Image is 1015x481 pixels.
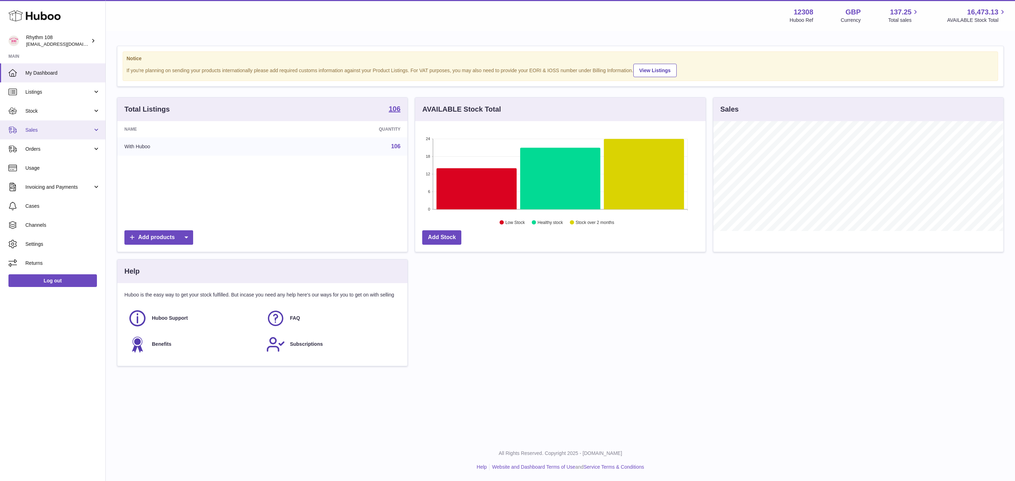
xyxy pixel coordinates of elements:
span: My Dashboard [25,70,100,76]
div: Rhythm 108 [26,34,90,48]
h3: Total Listings [124,105,170,114]
text: 12 [426,172,430,176]
span: [EMAIL_ADDRESS][DOMAIN_NAME] [26,41,104,47]
text: 0 [428,207,430,211]
span: Channels [25,222,100,229]
span: Benefits [152,341,171,348]
th: Quantity [270,121,407,137]
a: Add Stock [422,230,461,245]
text: 18 [426,154,430,158]
span: 137.25 [890,7,911,17]
a: View Listings [633,64,677,77]
a: 16,473.13 AVAILABLE Stock Total [947,7,1007,24]
h3: Help [124,267,140,276]
td: With Huboo [117,137,270,156]
span: Sales [25,127,93,133]
a: Add products [124,230,193,245]
span: Cases [25,203,100,210]
li: and [490,464,644,470]
span: Orders [25,146,93,152]
p: All Rights Reserved. Copyright 2025 - [DOMAIN_NAME] [111,450,1009,457]
span: Invoicing and Payments [25,184,93,190]
span: AVAILABLE Stock Total [947,17,1007,24]
div: Currency [841,17,861,24]
p: Huboo is the easy way to get your stock fulfilled. But incase you need any help here's our ways f... [124,292,400,298]
span: Stock [25,108,93,114]
h3: AVAILABLE Stock Total [422,105,501,114]
a: FAQ [266,309,397,328]
strong: GBP [845,7,861,17]
img: orders@rhythm108.com [8,36,19,46]
div: Huboo Ref [790,17,813,24]
a: 106 [391,143,401,149]
span: Listings [25,89,93,95]
strong: 12308 [794,7,813,17]
strong: 106 [389,105,400,112]
a: 137.25 Total sales [888,7,919,24]
th: Name [117,121,270,137]
span: Total sales [888,17,919,24]
h3: Sales [720,105,739,114]
text: Low Stock [505,220,525,225]
span: 16,473.13 [967,7,998,17]
a: Help [477,464,487,470]
text: Healthy stock [538,220,564,225]
text: Stock over 2 months [576,220,614,225]
span: Usage [25,165,100,171]
strong: Notice [127,55,994,62]
a: Huboo Support [128,309,259,328]
a: Benefits [128,335,259,354]
span: Huboo Support [152,315,188,321]
a: Log out [8,274,97,287]
a: Service Terms & Conditions [584,464,644,470]
div: If you're planning on sending your products internationally please add required customs informati... [127,63,994,77]
span: Returns [25,260,100,267]
text: 24 [426,137,430,141]
text: 6 [428,189,430,194]
a: 106 [389,105,400,114]
span: Subscriptions [290,341,323,348]
a: Website and Dashboard Terms of Use [492,464,575,470]
span: FAQ [290,315,300,321]
a: Subscriptions [266,335,397,354]
span: Settings [25,241,100,248]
